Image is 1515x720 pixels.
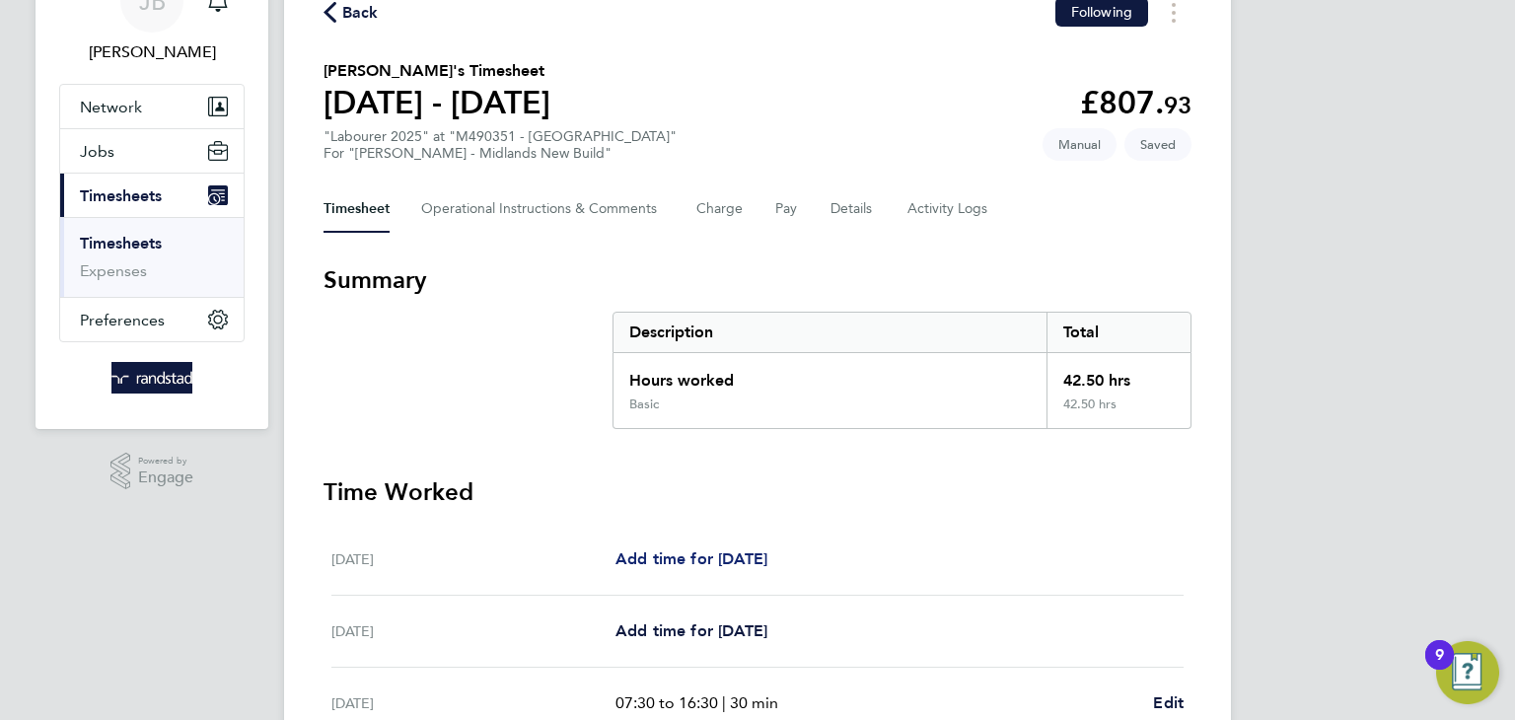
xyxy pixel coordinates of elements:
[80,311,165,329] span: Preferences
[615,621,767,640] span: Add time for [DATE]
[80,261,147,280] a: Expenses
[331,619,615,643] div: [DATE]
[110,453,194,490] a: Powered byEngage
[907,185,990,233] button: Activity Logs
[615,619,767,643] a: Add time for [DATE]
[1164,91,1191,119] span: 93
[615,547,767,571] a: Add time for [DATE]
[1046,396,1190,428] div: 42.50 hrs
[324,185,390,233] button: Timesheet
[615,549,767,568] span: Add time for [DATE]
[1046,313,1190,352] div: Total
[80,186,162,205] span: Timesheets
[629,396,659,412] div: Basic
[59,362,245,394] a: Go to home page
[730,693,778,712] span: 30 min
[324,264,1191,296] h3: Summary
[138,469,193,486] span: Engage
[1435,655,1444,681] div: 9
[324,59,550,83] h2: [PERSON_NAME]'s Timesheet
[1046,353,1190,396] div: 42.50 hrs
[615,693,718,712] span: 07:30 to 16:30
[421,185,665,233] button: Operational Instructions & Comments
[1080,84,1191,121] app-decimal: £807.
[1071,3,1132,21] span: Following
[1436,641,1499,704] button: Open Resource Center, 9 new notifications
[59,40,245,64] span: Joshua Bicknell
[60,217,244,297] div: Timesheets
[324,83,550,122] h1: [DATE] - [DATE]
[60,174,244,217] button: Timesheets
[324,476,1191,508] h3: Time Worked
[722,693,726,712] span: |
[111,362,193,394] img: randstad-logo-retina.png
[1153,691,1184,715] a: Edit
[331,547,615,571] div: [DATE]
[60,298,244,341] button: Preferences
[60,129,244,173] button: Jobs
[324,128,677,162] div: "Labourer 2025" at "M490351 - [GEOGRAPHIC_DATA]"
[613,312,1191,429] div: Summary
[696,185,744,233] button: Charge
[613,313,1046,352] div: Description
[775,185,799,233] button: Pay
[1153,693,1184,712] span: Edit
[324,145,677,162] div: For "[PERSON_NAME] - Midlands New Build"
[138,453,193,469] span: Powered by
[1124,128,1191,161] span: This timesheet is Saved.
[80,234,162,252] a: Timesheets
[80,142,114,161] span: Jobs
[60,85,244,128] button: Network
[613,353,1046,396] div: Hours worked
[80,98,142,116] span: Network
[830,185,876,233] button: Details
[1043,128,1117,161] span: This timesheet was manually created.
[342,1,379,25] span: Back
